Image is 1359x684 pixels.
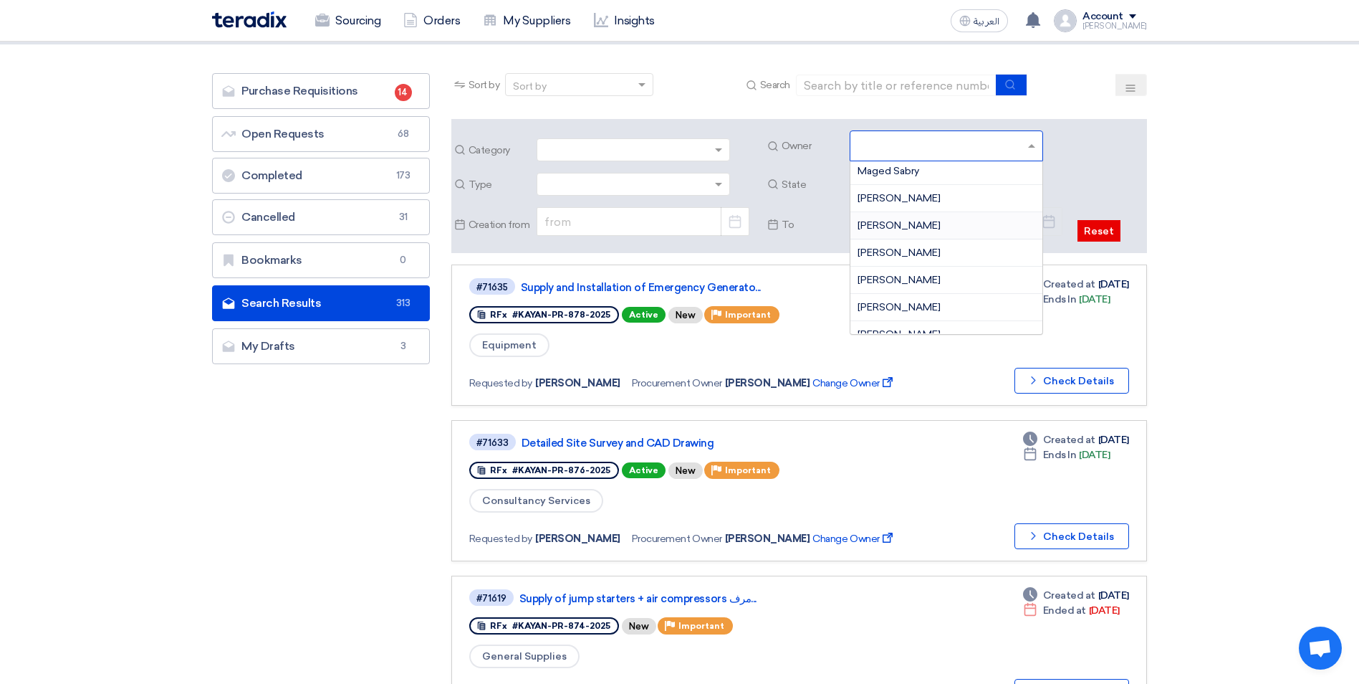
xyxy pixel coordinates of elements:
[796,75,997,96] input: Search by title or reference number
[212,242,430,278] a: Bookmarks0
[1014,368,1129,394] button: Check Details
[725,376,810,391] span: [PERSON_NAME]
[1023,292,1110,307] div: [DATE]
[512,621,610,631] span: #KAYAN-PR-874-2025
[395,168,412,183] span: 173
[469,143,531,158] span: Category
[858,247,941,259] span: [PERSON_NAME]
[469,177,531,192] span: Type
[476,282,508,292] div: #71635
[858,274,941,286] span: [PERSON_NAME]
[951,9,1008,32] button: العربية
[212,11,287,28] img: Teradix logo
[858,328,941,341] span: [PERSON_NAME]
[1043,447,1077,462] span: Ends In
[678,621,724,631] span: Important
[392,5,471,37] a: Orders
[521,281,879,294] a: Supply and Installation of Emergency Generato...
[395,84,412,101] span: 14
[490,310,507,320] span: RFx
[490,465,507,475] span: RFx
[469,645,580,668] span: General Supplies
[395,339,412,353] span: 3
[725,310,771,320] span: Important
[812,531,895,546] span: Change Owner
[1023,277,1129,292] div: [DATE]
[632,376,722,391] span: Procurement Owner
[519,592,878,605] a: Supply of jump starters + air compressors مرف...
[304,5,392,37] a: Sourcing
[1043,292,1077,307] span: Ends In
[668,307,703,323] div: New
[395,253,412,267] span: 0
[582,5,666,37] a: Insights
[782,177,844,192] span: State
[469,531,532,546] span: Requested by
[725,531,810,546] span: [PERSON_NAME]
[1014,523,1129,549] button: Check Details
[212,328,430,364] a: My Drafts3
[1299,627,1342,670] div: Open chat
[212,116,430,152] a: Open Requests68
[1043,603,1086,618] span: Ended at
[395,127,412,141] span: 68
[974,16,999,27] span: العربية
[512,310,610,320] span: #KAYAN-PR-878-2025
[725,465,771,475] span: Important
[212,73,430,109] a: Purchase Requisitions14
[490,621,507,631] span: RFx
[212,199,430,235] a: Cancelled31
[1077,220,1120,242] button: Reset
[622,618,656,635] div: New
[1023,447,1110,462] div: [DATE]
[476,438,509,447] div: #71633
[535,376,620,391] span: [PERSON_NAME]
[782,138,844,153] span: Owner
[858,219,941,232] span: [PERSON_NAME]
[522,437,880,450] a: Detailed Site Survey and CAD Drawing
[469,333,549,357] span: Equipment
[858,301,941,313] span: [PERSON_NAME]
[513,79,547,94] div: Sort by
[1023,603,1120,618] div: [DATE]
[1043,588,1095,603] span: Created at
[1023,432,1129,447] div: [DATE]
[632,531,722,546] span: Procurement Owner
[469,489,603,513] span: Consultancy Services
[535,531,620,546] span: [PERSON_NAME]
[668,462,703,479] div: New
[622,307,666,323] span: Active
[469,217,531,232] span: Creation from
[1043,432,1095,447] span: Created at
[858,165,919,177] span: Maged Sabry
[395,296,412,310] span: 313
[1054,9,1077,32] img: profile_test.png
[858,192,941,204] span: [PERSON_NAME]
[476,594,506,603] div: #71619
[471,5,582,37] a: My Suppliers
[1082,22,1147,30] div: [PERSON_NAME]
[212,158,430,194] a: Completed173
[537,207,749,236] input: from
[512,465,610,475] span: #KAYAN-PR-876-2025
[622,462,666,478] span: Active
[212,285,430,321] a: Search Results313
[760,77,790,92] span: Search
[395,210,412,224] span: 31
[1023,588,1129,603] div: [DATE]
[812,376,895,391] span: Change Owner
[469,77,500,92] span: Sort by
[1043,277,1095,292] span: Created at
[469,376,532,391] span: Requested by
[1082,11,1123,23] div: Account
[782,217,844,232] span: To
